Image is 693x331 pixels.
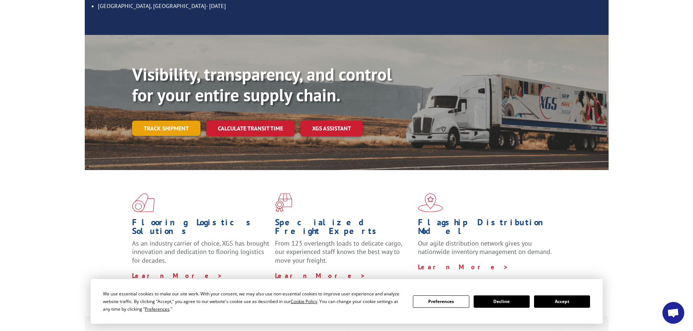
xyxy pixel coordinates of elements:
[91,279,603,324] div: Cookie Consent Prompt
[275,239,413,271] p: From 123 overlength loads to delicate cargo, our experienced staff knows the best way to move you...
[103,290,404,313] div: We use essential cookies to make our site work. With your consent, we may also use non-essential ...
[413,295,469,308] button: Preferences
[275,271,366,280] a: Learn More >
[534,295,590,308] button: Accept
[206,121,295,136] a: Calculate transit time
[132,63,392,106] b: Visibility, transparency, and control for your entire supply chain.
[145,306,170,312] span: Preferences
[418,218,555,239] h1: Flagship Distribution Model
[132,193,155,212] img: xgs-icon-total-supply-chain-intelligence-red
[291,298,317,304] span: Cookie Policy
[132,121,200,136] a: Track shipment
[474,295,530,308] button: Decline
[132,239,269,265] span: As an industry carrier of choice, XGS has brought innovation and dedication to flooring logistics...
[132,271,223,280] a: Learn More >
[275,218,413,239] h1: Specialized Freight Experts
[662,302,684,324] a: Open chat
[275,193,292,212] img: xgs-icon-focused-on-flooring-red
[132,218,270,239] h1: Flooring Logistics Solutions
[98,1,601,11] li: [GEOGRAPHIC_DATA], [GEOGRAPHIC_DATA]- [DATE]
[418,239,552,256] span: Our agile distribution network gives you nationwide inventory management on demand.
[300,121,363,136] a: XGS ASSISTANT
[418,193,443,212] img: xgs-icon-flagship-distribution-model-red
[418,263,509,271] a: Learn More >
